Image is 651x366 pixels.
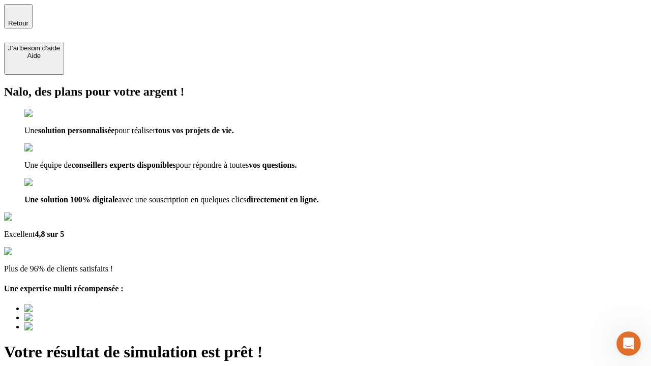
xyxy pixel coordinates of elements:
[4,284,647,293] h4: Une expertise multi récompensée :
[156,126,234,135] span: tous vos projets de vie.
[4,264,647,273] p: Plus de 96% de clients satisfaits !
[24,304,119,313] img: Best savings advice award
[8,44,60,52] div: J’ai besoin d'aide
[249,161,297,169] span: vos questions.
[4,230,35,238] span: Excellent
[176,161,249,169] span: pour répondre à toutes
[4,4,33,28] button: Retour
[71,161,175,169] span: conseillers experts disponibles
[8,19,28,27] span: Retour
[35,230,64,238] span: 4,8 sur 5
[4,85,647,99] h2: Nalo, des plans pour votre argent !
[24,143,68,152] img: checkmark
[24,109,68,118] img: checkmark
[24,322,119,331] img: Best savings advice award
[616,331,641,356] iframe: Intercom live chat
[24,126,38,135] span: Une
[8,52,60,59] div: Aide
[246,195,318,204] span: directement en ligne.
[4,43,64,75] button: J’ai besoin d'aideAide
[24,161,71,169] span: Une équipe de
[118,195,246,204] span: avec une souscription en quelques clics
[4,212,63,222] img: Google Review
[24,195,118,204] span: Une solution 100% digitale
[4,343,647,361] h1: Votre résultat de simulation est prêt !
[114,126,155,135] span: pour réaliser
[24,178,68,187] img: checkmark
[38,126,115,135] span: solution personnalisée
[4,247,54,256] img: reviews stars
[24,313,119,322] img: Best savings advice award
